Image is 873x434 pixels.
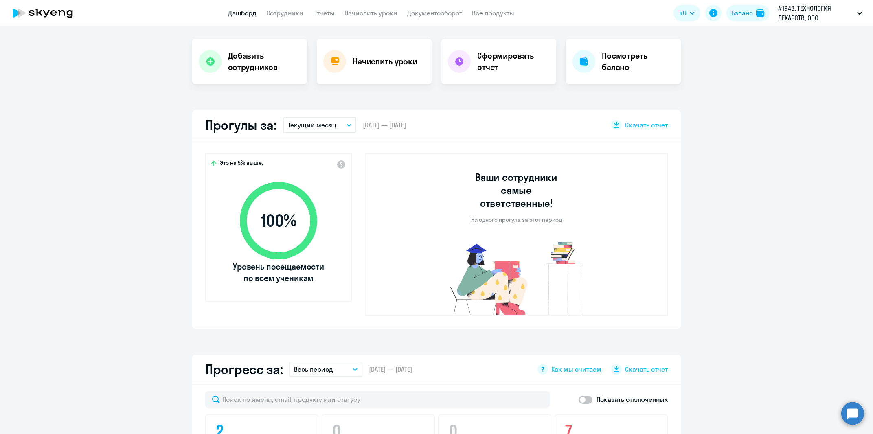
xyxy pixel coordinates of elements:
[477,50,550,73] h4: Сформировать отчет
[220,159,263,169] span: Это на 5% выше,
[778,3,854,23] p: #1943, ТЕХНОЛОГИЯ ЛЕКАРСТВ, ООО
[472,9,514,17] a: Все продукты
[602,50,674,73] h4: Посмотреть баланс
[471,216,562,224] p: Ни одного прогула за этот период
[673,5,700,21] button: RU
[232,211,325,230] span: 100 %
[205,391,550,408] input: Поиск по имени, email, продукту или статусу
[551,365,601,374] span: Как мы считаем
[464,171,569,210] h3: Ваши сотрудники самые ответственные!
[726,5,769,21] button: Балансbalance
[625,121,668,129] span: Скачать отчет
[228,50,301,73] h4: Добавить сотрудников
[294,364,333,374] p: Весь период
[344,9,397,17] a: Начислить уроки
[289,362,362,377] button: Весь период
[283,117,356,133] button: Текущий месяц
[205,117,276,133] h2: Прогулы за:
[228,9,257,17] a: Дашборд
[407,9,462,17] a: Документооборот
[353,56,417,67] h4: Начислить уроки
[435,240,598,315] img: no-truants
[679,8,687,18] span: RU
[205,361,283,377] h2: Прогресс за:
[363,121,406,129] span: [DATE] — [DATE]
[288,120,336,130] p: Текущий месяц
[625,365,668,374] span: Скачать отчет
[756,9,764,17] img: balance
[313,9,335,17] a: Отчеты
[731,8,753,18] div: Баланс
[232,261,325,284] span: Уровень посещаемости по всем ученикам
[369,365,412,374] span: [DATE] — [DATE]
[597,395,668,404] p: Показать отключенных
[774,3,866,23] button: #1943, ТЕХНОЛОГИЯ ЛЕКАРСТВ, ООО
[266,9,303,17] a: Сотрудники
